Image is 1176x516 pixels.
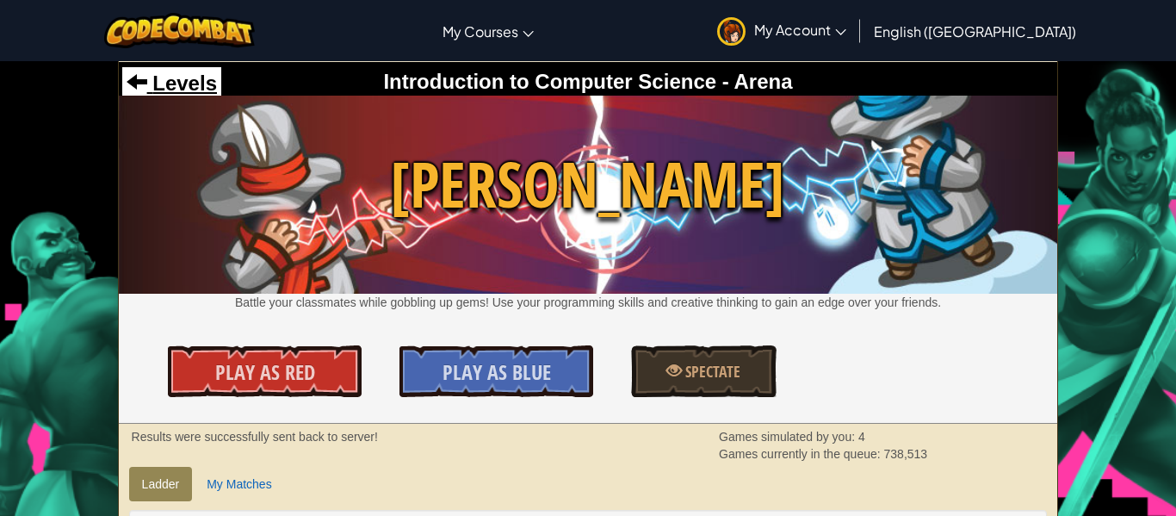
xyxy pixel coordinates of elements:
[443,22,518,40] span: My Courses
[215,358,315,386] span: Play As Red
[858,430,865,444] span: 4
[719,430,858,444] span: Games simulated by you:
[709,3,855,58] a: My Account
[682,361,740,382] span: Spectate
[104,13,255,48] img: CodeCombat logo
[132,430,378,444] strong: Results were successfully sent back to server!
[884,447,928,461] span: 738,513
[383,70,716,93] span: Introduction to Computer Science
[119,140,1058,229] span: [PERSON_NAME]
[874,22,1076,40] span: English ([GEOGRAPHIC_DATA])
[147,71,217,95] span: Levels
[719,447,883,461] span: Games currently in the queue:
[754,21,846,39] span: My Account
[194,467,284,501] a: My Matches
[129,467,193,501] a: Ladder
[631,345,776,397] a: Spectate
[119,294,1058,311] p: Battle your classmates while gobbling up gems! Use your programming skills and creative thinking ...
[716,70,792,93] span: - Arena
[434,8,542,54] a: My Courses
[119,96,1058,294] img: Wakka Maul
[443,358,551,386] span: Play As Blue
[127,71,217,95] a: Levels
[865,8,1085,54] a: English ([GEOGRAPHIC_DATA])
[717,17,746,46] img: avatar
